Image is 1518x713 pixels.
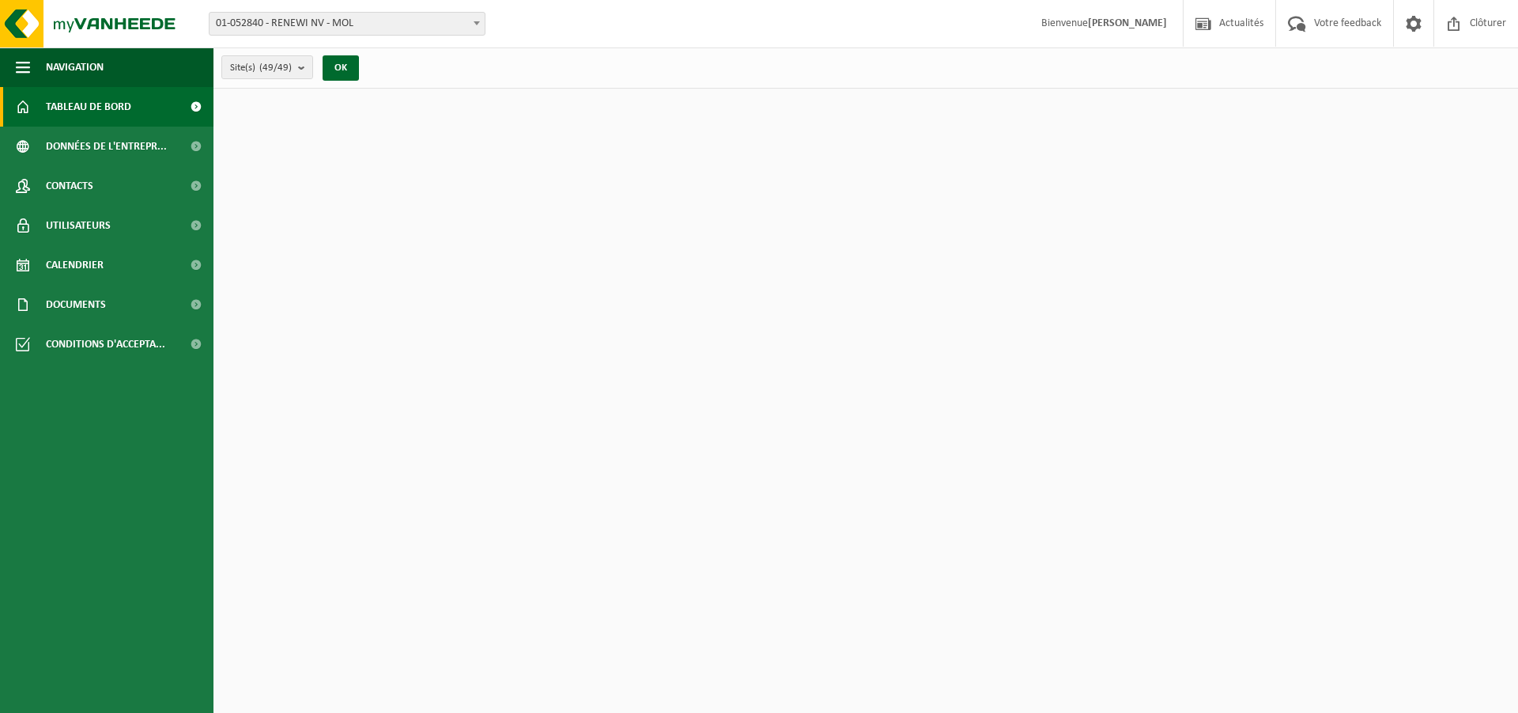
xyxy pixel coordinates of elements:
button: Site(s)(49/49) [221,55,313,79]
span: Navigation [46,47,104,87]
span: Tableau de bord [46,87,131,127]
button: OK [323,55,359,81]
span: Calendrier [46,245,104,285]
span: Données de l'entrepr... [46,127,167,166]
span: Documents [46,285,106,324]
span: Contacts [46,166,93,206]
span: Site(s) [230,56,292,80]
strong: [PERSON_NAME] [1088,17,1167,29]
count: (49/49) [259,63,292,73]
span: Conditions d'accepta... [46,324,165,364]
span: 01-052840 - RENEWI NV - MOL [210,13,485,35]
span: Utilisateurs [46,206,111,245]
span: 01-052840 - RENEWI NV - MOL [209,12,485,36]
